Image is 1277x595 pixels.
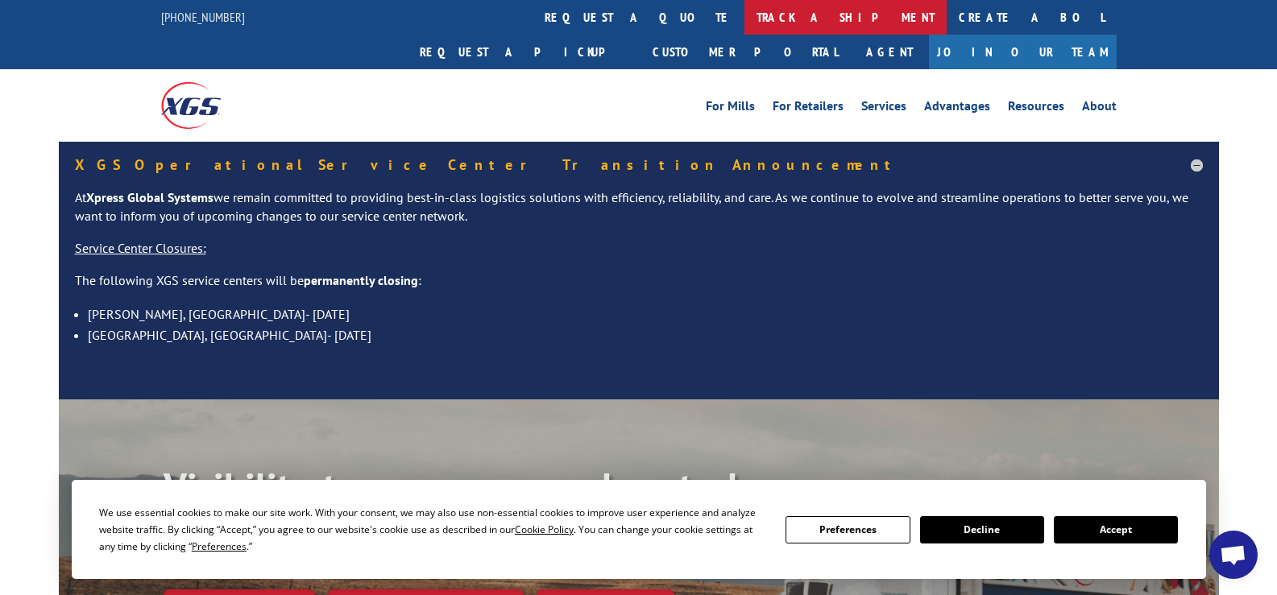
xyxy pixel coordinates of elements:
button: Accept [1054,516,1178,543]
a: Resources [1008,100,1064,118]
a: About [1082,100,1117,118]
p: The following XGS service centers will be : [75,271,1203,304]
p: At we remain committed to providing best-in-class logistics solutions with efficiency, reliabilit... [75,188,1203,240]
a: For Retailers [773,100,844,118]
strong: permanently closing [304,272,418,288]
a: Agent [850,35,929,69]
a: Services [861,100,906,118]
h5: XGS Operational Service Center Transition Announcement [75,158,1203,172]
a: Request a pickup [408,35,641,69]
li: [PERSON_NAME], [GEOGRAPHIC_DATA]- [DATE] [88,304,1203,324]
a: For Mills [706,100,755,118]
a: Join Our Team [929,35,1117,69]
a: Open chat [1209,531,1258,579]
li: [GEOGRAPHIC_DATA], [GEOGRAPHIC_DATA]- [DATE] [88,324,1203,345]
span: Cookie Policy [515,523,574,536]
a: [PHONE_NUMBER] [161,9,245,25]
div: Cookie Consent Prompt [72,480,1206,579]
a: Customer Portal [641,35,850,69]
button: Preferences [786,516,910,543]
u: Service Center Closures: [75,240,206,256]
button: Decline [920,516,1044,543]
strong: Xpress Global Systems [86,189,214,205]
b: Visibility, transparency, and control for your entire supply chain. [164,461,739,558]
a: Advantages [924,100,990,118]
span: Preferences [192,539,247,553]
div: We use essential cookies to make our site work. With your consent, we may also use non-essential ... [99,504,766,555]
